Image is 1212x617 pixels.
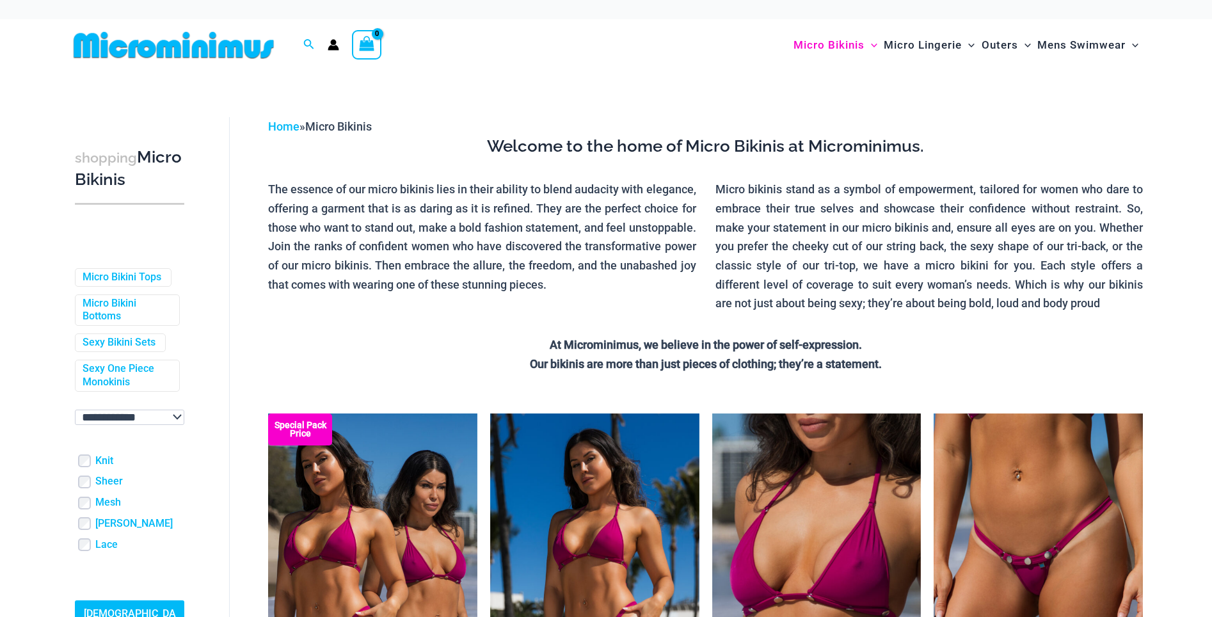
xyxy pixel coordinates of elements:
a: Account icon link [328,39,339,51]
a: Lace [95,538,118,552]
b: Special Pack Price [268,421,332,438]
a: Mesh [95,496,121,509]
a: Micro Bikini Tops [83,271,161,284]
a: OutersMenu ToggleMenu Toggle [978,26,1034,65]
a: Micro LingerieMenu ToggleMenu Toggle [881,26,978,65]
a: Home [268,120,299,133]
p: The essence of our micro bikinis lies in their ability to blend audacity with elegance, offering ... [268,180,696,294]
a: [PERSON_NAME] [95,517,173,531]
nav: Site Navigation [788,24,1144,67]
span: Mens Swimwear [1037,29,1126,61]
a: Knit [95,454,113,468]
a: Micro Bikini Bottoms [83,297,170,324]
h3: Micro Bikinis [75,147,184,191]
select: wpc-taxonomy-pa_color-745982 [75,410,184,425]
span: Menu Toggle [1018,29,1031,61]
span: Micro Lingerie [884,29,962,61]
a: Sexy One Piece Monokinis [83,362,170,389]
span: shopping [75,150,137,166]
a: View Shopping Cart, empty [352,30,381,60]
p: Micro bikinis stand as a symbol of empowerment, tailored for women who dare to embrace their true... [715,180,1144,313]
span: Micro Bikinis [305,120,372,133]
a: Micro BikinisMenu ToggleMenu Toggle [790,26,881,65]
span: » [268,120,372,133]
a: Search icon link [303,37,315,53]
strong: At Microminimus, we believe in the power of self-expression. [550,338,862,351]
a: Sexy Bikini Sets [83,336,155,349]
a: Mens SwimwearMenu ToggleMenu Toggle [1034,26,1142,65]
span: Outers [982,29,1018,61]
span: Micro Bikinis [793,29,865,61]
a: Sheer [95,475,123,488]
span: Menu Toggle [1126,29,1138,61]
span: Menu Toggle [962,29,975,61]
h3: Welcome to the home of Micro Bikinis at Microminimus. [268,136,1143,157]
img: MM SHOP LOGO FLAT [68,31,279,60]
span: Menu Toggle [865,29,877,61]
strong: Our bikinis are more than just pieces of clothing; they’re a statement. [530,357,882,371]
